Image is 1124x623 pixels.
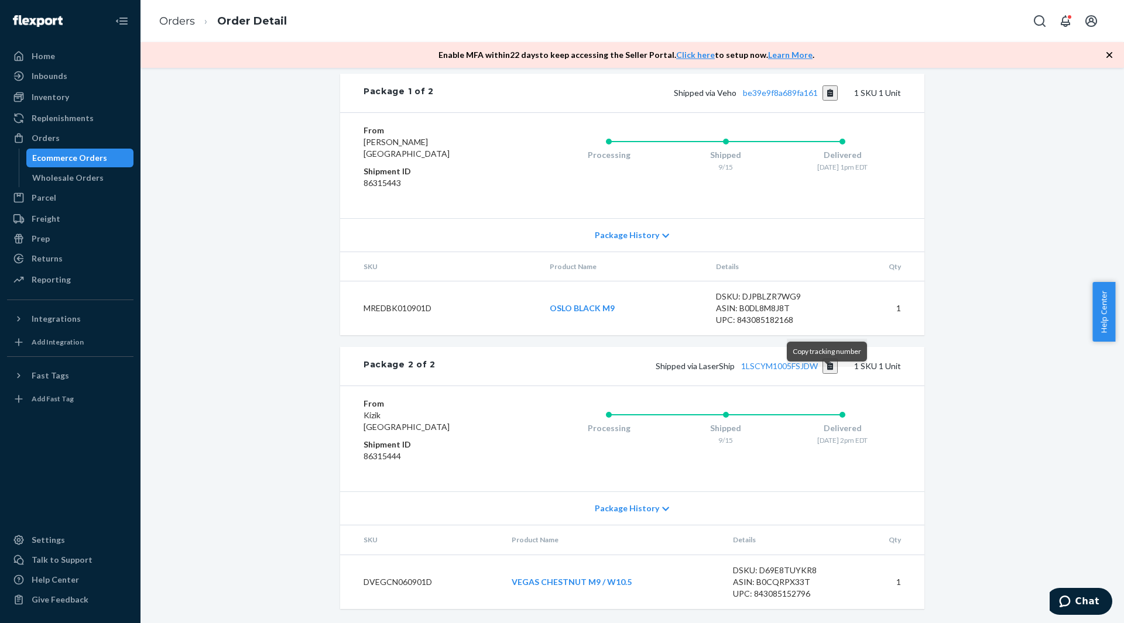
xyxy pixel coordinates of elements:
[7,209,133,228] a: Freight
[7,390,133,408] a: Add Fast Tag
[7,333,133,352] a: Add Integration
[656,361,838,371] span: Shipped via LaserShip
[32,337,84,347] div: Add Integration
[7,109,133,128] a: Replenishments
[150,4,296,39] ol: breadcrumbs
[13,15,63,27] img: Flexport logo
[743,88,818,98] a: be39e9f8a689fa161
[364,137,450,159] span: [PERSON_NAME][GEOGRAPHIC_DATA]
[32,192,56,204] div: Parcel
[7,270,133,289] a: Reporting
[32,394,74,404] div: Add Fast Tag
[733,588,843,600] div: UPC: 843085152796
[364,398,503,409] dt: From
[716,302,826,314] div: ASIN: B0DL8M8J8T
[32,594,88,605] div: Give Feedback
[540,252,707,281] th: Product Name
[364,439,503,450] dt: Shipment ID
[364,177,503,189] dd: 86315443
[733,565,843,576] div: DSKU: D69E8TUYKR8
[768,50,813,60] a: Learn More
[667,162,784,172] div: 9/15
[340,252,540,281] th: SKU
[7,229,133,248] a: Prep
[32,132,60,144] div: Orders
[835,281,924,336] td: 1
[7,67,133,85] a: Inbounds
[340,525,502,555] th: SKU
[159,15,195,27] a: Orders
[1028,9,1051,33] button: Open Search Box
[364,166,503,177] dt: Shipment ID
[793,347,861,356] span: Copy tracking number
[364,125,503,136] dt: From
[7,129,133,147] a: Orders
[32,313,81,325] div: Integrations
[7,88,133,106] a: Inventory
[595,229,659,241] span: Package History
[7,531,133,549] a: Settings
[32,253,63,264] div: Returns
[550,303,615,313] a: OSLO BLACK M9
[7,590,133,609] button: Give Feedback
[1092,282,1115,342] button: Help Center
[364,450,503,462] dd: 86315444
[32,172,104,184] div: Wholesale Orders
[835,252,924,281] th: Qty
[26,149,134,167] a: Ecommerce Orders
[364,410,450,432] span: Kizik [GEOGRAPHIC_DATA]
[667,149,784,161] div: Shipped
[7,366,133,385] button: Fast Tags
[784,149,901,161] div: Delivered
[32,554,92,566] div: Talk to Support
[595,502,659,514] span: Package History
[32,91,69,103] div: Inventory
[852,525,924,555] th: Qty
[667,422,784,434] div: Shipped
[364,359,436,374] div: Package 2 of 2
[26,168,134,187] a: Wholesale Orders
[7,570,133,589] a: Help Center
[7,550,133,569] button: Talk to Support
[502,525,724,555] th: Product Name
[32,152,107,164] div: Ecommerce Orders
[217,15,287,27] a: Order Detail
[667,435,784,445] div: 9/15
[436,359,901,374] div: 1 SKU 1 Unit
[32,213,60,225] div: Freight
[32,574,79,586] div: Help Center
[741,361,818,371] a: 1LSCYM1005FSJDW
[32,274,71,285] div: Reporting
[784,435,901,445] div: [DATE] 2pm EDT
[512,577,632,587] a: VEGAS CHESTNUT M9 / W10.5
[340,555,502,609] td: DVEGCN060901D
[32,70,67,82] div: Inbounds
[110,9,133,33] button: Close Navigation
[852,555,924,609] td: 1
[724,525,852,555] th: Details
[1050,588,1112,617] iframe: Opens a widget where you can chat to one of our agents
[438,49,814,61] p: Enable MFA within 22 days to keep accessing the Seller Portal. to setup now. .
[7,47,133,66] a: Home
[550,422,667,434] div: Processing
[1080,9,1103,33] button: Open account menu
[32,233,50,245] div: Prep
[784,422,901,434] div: Delivered
[716,291,826,302] div: DSKU: DJPBLZR7WG9
[676,50,715,60] a: Click here
[707,252,835,281] th: Details
[823,85,838,101] button: Copy tracking number
[7,249,133,268] a: Returns
[716,314,826,326] div: UPC: 843085182168
[32,112,94,124] div: Replenishments
[7,188,133,207] a: Parcel
[1054,9,1077,33] button: Open notifications
[550,149,667,161] div: Processing
[340,281,540,336] td: MREDBK010901D
[364,85,434,101] div: Package 1 of 2
[7,309,133,328] button: Integrations
[674,88,838,98] span: Shipped via Veho
[32,534,65,546] div: Settings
